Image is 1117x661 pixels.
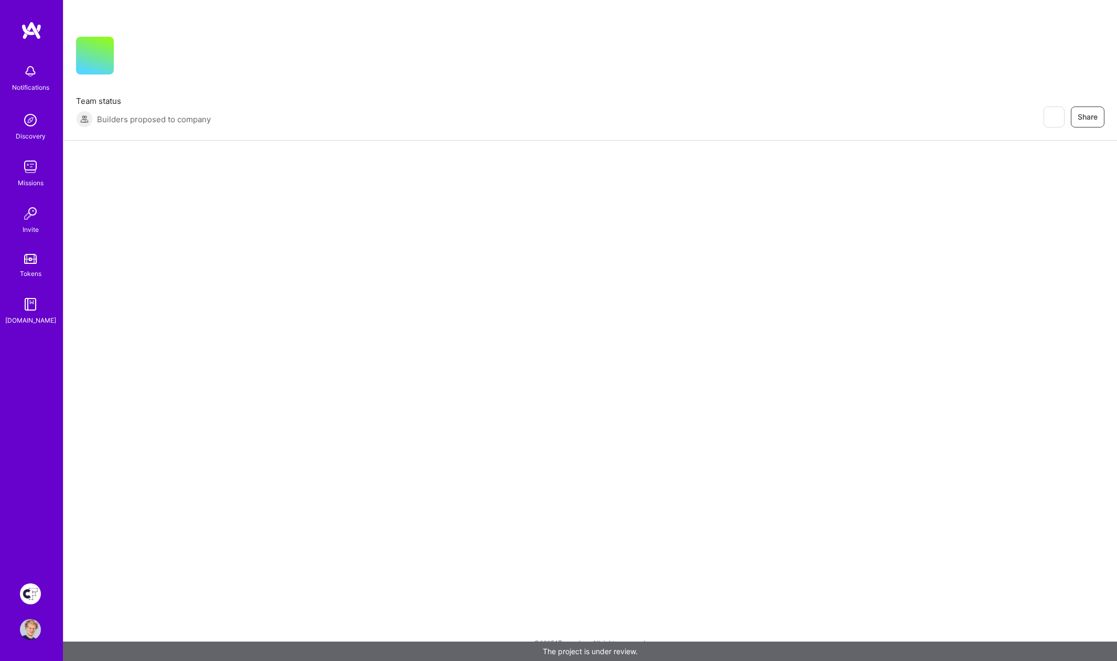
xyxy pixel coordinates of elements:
[20,203,41,224] img: Invite
[18,177,44,188] div: Missions
[20,110,41,131] img: discovery
[20,61,41,82] img: bell
[20,294,41,315] img: guide book
[76,95,211,106] span: Team status
[5,315,56,326] div: [DOMAIN_NAME]
[126,54,135,62] i: icon CompanyGray
[1078,112,1098,122] span: Share
[17,583,44,604] a: Creative Fabrica Project Team
[16,131,46,142] div: Discovery
[23,224,39,235] div: Invite
[1049,113,1058,121] i: icon EyeClosed
[20,583,41,604] img: Creative Fabrica Project Team
[17,619,44,640] a: User Avatar
[24,254,37,264] img: tokens
[76,111,93,127] img: Builders proposed to company
[1071,106,1104,127] button: Share
[97,114,211,125] span: Builders proposed to company
[20,156,41,177] img: teamwork
[20,619,41,640] img: User Avatar
[20,268,41,279] div: Tokens
[21,21,42,40] img: logo
[12,82,49,93] div: Notifications
[63,642,1117,661] div: The project is under review.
